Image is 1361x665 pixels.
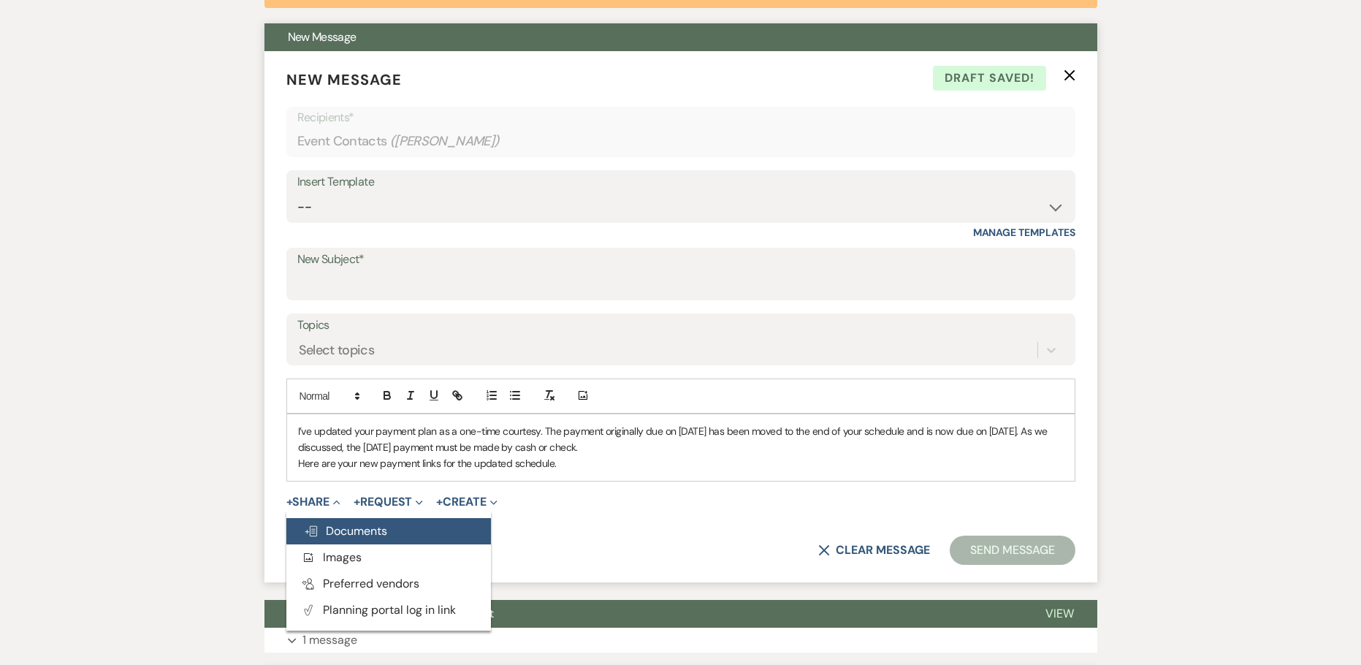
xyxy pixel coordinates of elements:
label: New Subject* [297,249,1064,270]
span: + [436,496,443,508]
span: + [286,496,293,508]
button: Preferred vendors [286,571,491,597]
span: Images [301,550,362,565]
p: I’ve updated your payment plan as a one-time courtesy. The payment originally due on [DATE] has b... [298,423,1064,456]
button: Send Message [950,536,1075,565]
button: Create [436,496,497,508]
div: Select topics [299,340,375,360]
button: View [1022,600,1097,628]
p: Here are your new payment links for the updated schedule. [298,455,1064,471]
span: New Message [286,70,402,89]
span: ( [PERSON_NAME] ) [390,132,500,151]
label: Topics [297,315,1064,336]
span: View [1045,606,1074,621]
div: Event Contacts [297,127,1064,156]
span: New Message [288,29,357,45]
button: Share [286,496,341,508]
button: Clear message [818,544,929,556]
button: Planning portal log in link [286,597,491,623]
button: Documents [286,518,491,544]
button: 1 message [264,628,1097,653]
p: Recipients* [297,108,1064,127]
button: Images [286,544,491,571]
p: 1 message [302,631,357,650]
span: + [354,496,360,508]
span: Draft saved! [933,66,1046,91]
button: Request [354,496,423,508]
a: Manage Templates [973,226,1075,239]
div: Insert Template [297,172,1064,193]
button: Congratulations on Booking Your Event [264,600,1022,628]
span: Documents [304,523,387,539]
